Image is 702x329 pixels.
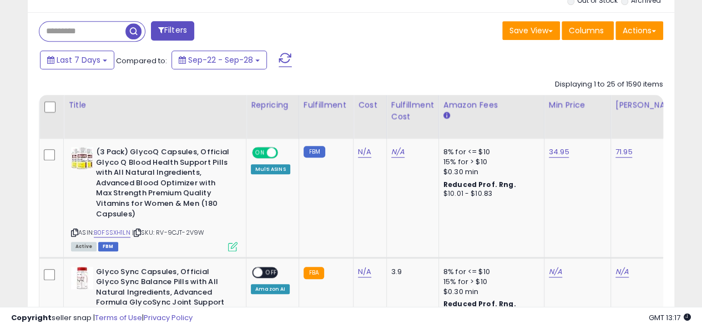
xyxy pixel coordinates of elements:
[615,146,633,158] a: 71.95
[276,148,294,158] span: OFF
[443,180,516,189] b: Reduced Prof. Rng.
[11,312,52,323] strong: Copyright
[555,79,663,90] div: Displaying 1 to 25 of 1590 items
[615,266,629,277] a: N/A
[251,284,290,294] div: Amazon AI
[443,167,536,177] div: $0.30 min
[11,313,193,323] div: seller snap | |
[549,99,606,111] div: Min Price
[391,146,405,158] a: N/A
[615,99,681,111] div: [PERSON_NAME]
[358,99,382,111] div: Cost
[569,25,604,36] span: Columns
[96,147,231,222] b: (3 Pack) GlycoQ Capsules, Official Glyco Q Blood Health Support Pills with All Natural Ingredient...
[549,146,569,158] a: 34.95
[71,147,238,250] div: ASIN:
[71,147,93,169] img: 519GDmflmWL._SL40_.jpg
[68,99,241,111] div: Title
[71,242,97,251] span: All listings currently available for purchase on Amazon
[443,147,536,157] div: 8% for <= $10
[144,312,193,323] a: Privacy Policy
[171,50,267,69] button: Sep-22 - Sep-28
[443,99,539,111] div: Amazon Fees
[304,146,325,158] small: FBM
[253,148,267,158] span: ON
[251,99,294,111] div: Repricing
[251,164,290,174] div: Multi ASINS
[391,99,434,123] div: Fulfillment Cost
[562,21,614,40] button: Columns
[98,242,118,251] span: FBM
[443,189,536,199] div: $10.01 - $10.83
[94,228,130,237] a: B0FSSXH1LN
[549,266,562,277] a: N/A
[40,50,114,69] button: Last 7 Days
[151,21,194,41] button: Filters
[391,267,430,277] div: 3.9
[443,267,536,277] div: 8% for <= $10
[116,55,167,66] span: Compared to:
[95,312,142,323] a: Terms of Use
[132,228,204,237] span: | SKU: RV-9CJT-2V9W
[443,111,450,121] small: Amazon Fees.
[71,267,93,289] img: 41+LYIlqTNL._SL40_.jpg
[358,266,371,277] a: N/A
[615,21,663,40] button: Actions
[649,312,691,323] span: 2025-10-6 13:17 GMT
[502,21,560,40] button: Save View
[443,157,536,167] div: 15% for > $10
[443,287,536,297] div: $0.30 min
[188,54,253,65] span: Sep-22 - Sep-28
[57,54,100,65] span: Last 7 Days
[443,277,536,287] div: 15% for > $10
[304,267,324,279] small: FBA
[358,146,371,158] a: N/A
[262,267,280,277] span: OFF
[304,99,349,111] div: Fulfillment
